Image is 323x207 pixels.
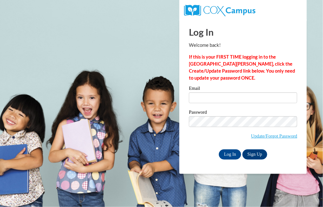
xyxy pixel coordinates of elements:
[189,54,295,81] strong: If this is your FIRST TIME logging in to the [GEOGRAPHIC_DATA][PERSON_NAME], click the Create/Upd...
[184,5,255,16] img: COX Campus
[242,149,267,160] a: Sign Up
[219,149,241,160] input: Log In
[189,86,297,92] label: Email
[189,25,297,39] h1: Log In
[189,42,297,49] p: Welcome back!
[189,110,297,116] label: Password
[251,133,297,139] a: Update/Forgot Password
[184,7,255,13] a: COX Campus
